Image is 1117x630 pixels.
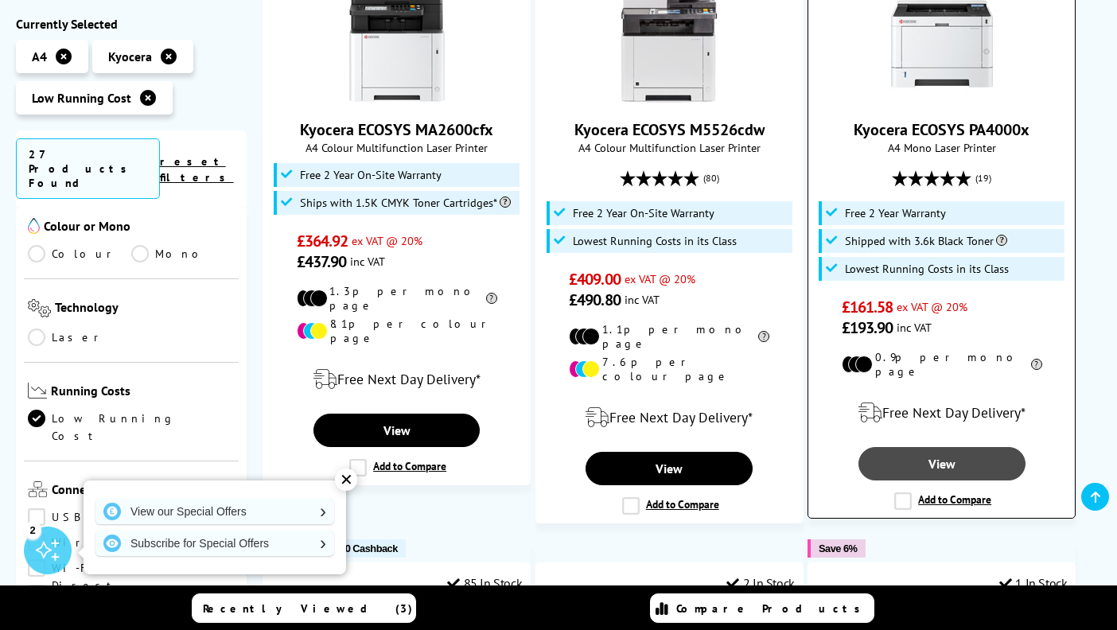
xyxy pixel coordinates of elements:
span: £437.90 [297,251,347,272]
li: 1.3p per mono page [297,284,497,313]
span: Compare Products [676,601,869,616]
span: Ships with 1.5K CMYK Toner Cartridges* [300,196,511,209]
img: Colour or Mono [28,218,40,234]
label: Add to Compare [622,497,719,515]
a: Kyocera ECOSYS MA2600cfx [337,91,457,107]
a: Colour [28,245,131,262]
span: £161.58 [842,297,893,317]
img: Connectivity [28,482,48,498]
a: Kyocera ECOSYS PA4000x [882,91,1002,107]
img: Running Costs [28,383,47,399]
a: Subscribe for Special Offers [95,531,334,556]
span: Connectivity [52,482,235,501]
span: Running Costs [51,383,235,402]
button: £50 Cashback [323,539,405,558]
span: £193.90 [842,317,893,338]
li: 1.1p per mono page [569,322,769,351]
a: USB [28,509,131,527]
div: modal_delivery [271,357,522,402]
span: 27 Products Found [16,138,160,199]
span: inc VAT [350,254,385,269]
a: View [313,414,481,447]
a: View [858,447,1026,480]
div: 2 [24,521,41,539]
span: £490.80 [569,290,621,310]
label: Add to Compare [894,492,991,510]
a: Kyocera ECOSYS M5526cdw [574,119,765,140]
span: Save 6% [819,542,857,554]
span: (80) [703,163,719,193]
a: reset filters [160,154,234,185]
a: Low Running Cost [28,410,235,445]
div: ✕ [335,469,357,491]
span: Free 2 Year Warranty [845,207,946,220]
div: modal_delivery [544,395,795,440]
a: Laser [28,329,131,346]
span: £364.92 [297,231,348,251]
span: £50 Cashback [334,542,397,554]
a: View our Special Offers [95,499,334,524]
button: Save 6% [808,539,865,558]
span: A4 Colour Multifunction Laser Printer [544,140,795,155]
li: 7.6p per colour page [569,355,769,383]
li: 0.9p per mono page [842,350,1042,379]
span: Low Running Cost [32,90,131,106]
li: 8.1p per colour page [297,317,497,345]
div: 1 In Stock [999,575,1068,591]
a: Recently Viewed (3) [192,593,416,623]
span: A4 Mono Laser Printer [816,140,1067,155]
span: inc VAT [625,292,660,307]
a: Mono [131,245,235,262]
div: Currently Selected [16,16,247,32]
div: 2 In Stock [726,575,795,591]
span: Technology [55,299,235,321]
a: Compare Products [650,593,874,623]
span: Recently Viewed (3) [203,601,413,616]
span: Free 2 Year On-Site Warranty [573,207,714,220]
span: Free 2 Year On-Site Warranty [300,169,442,181]
a: View [586,452,753,485]
span: Lowest Running Costs in its Class [573,235,737,247]
span: ex VAT @ 20% [352,233,422,248]
div: 85 In Stock [447,575,522,591]
span: £409.00 [569,269,621,290]
span: A4 Colour Multifunction Laser Printer [271,140,522,155]
span: inc VAT [897,320,932,335]
span: (19) [975,163,991,193]
div: modal_delivery [816,391,1067,435]
span: Shipped with 3.6k Black Toner [845,235,1007,247]
span: ex VAT @ 20% [897,299,967,314]
a: Kyocera ECOSYS PA4000x [854,119,1029,140]
a: Wi-Fi Direct [28,560,131,577]
label: Add to Compare [349,459,446,476]
span: Kyocera [108,49,152,64]
span: Colour or Mono [44,218,235,237]
a: Kyocera ECOSYS MA2600cfx [300,119,493,140]
img: Technology [28,299,51,317]
span: ex VAT @ 20% [625,271,695,286]
a: Kyocera ECOSYS M5526cdw [609,91,729,107]
span: A4 [32,49,47,64]
span: Lowest Running Costs in its Class [845,262,1009,275]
